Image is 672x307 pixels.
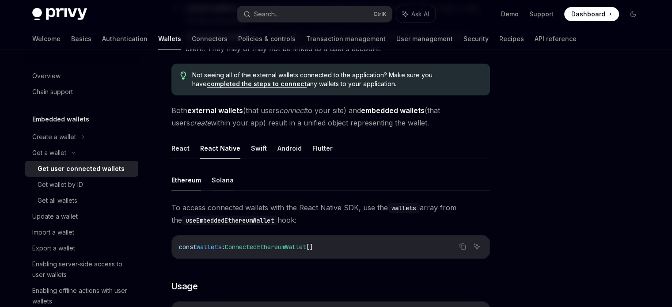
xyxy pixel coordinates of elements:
a: Overview [25,68,138,84]
span: [] [306,243,313,251]
a: Get all wallets [25,193,138,208]
a: Policies & controls [238,28,296,49]
a: Wallets [158,28,181,49]
a: Update a wallet [25,208,138,224]
div: Update a wallet [32,211,78,222]
a: Recipes [499,28,524,49]
span: Both (that users to your site) and (that users within your app) result in a unified object repres... [171,104,490,129]
button: Ethereum [171,170,201,190]
div: Import a wallet [32,227,74,238]
a: Basics [71,28,91,49]
span: Not seeing all of the external wallets connected to the application? Make sure you have any walle... [192,71,481,88]
a: API reference [535,28,577,49]
a: Demo [501,10,519,19]
a: Get wallet by ID [25,177,138,193]
a: Security [463,28,489,49]
a: Chain support [25,84,138,100]
a: Enabling server-side access to user wallets [25,256,138,283]
a: Import a wallet [25,224,138,240]
span: const [179,243,197,251]
div: Get all wallets [38,195,77,206]
button: Search...CtrlK [237,6,392,22]
button: Toggle dark mode [626,7,640,21]
h5: Embedded wallets [32,114,89,125]
span: Usage [171,280,198,292]
a: Export a wallet [25,240,138,256]
div: Get wallet by ID [38,179,83,190]
svg: Tip [180,72,186,80]
div: Export a wallet [32,243,75,254]
span: Ctrl K [373,11,387,18]
div: Overview [32,71,61,81]
span: Ask AI [411,10,429,19]
em: create [190,118,211,127]
span: Dashboard [571,10,605,19]
a: User management [396,28,453,49]
div: Get user connected wallets [38,163,125,174]
button: React Native [200,138,240,159]
div: Chain support [32,87,73,97]
button: Ask AI [471,241,482,252]
a: Support [529,10,554,19]
div: Search... [254,9,279,19]
a: Get user connected wallets [25,161,138,177]
button: Swift [251,138,267,159]
a: Welcome [32,28,61,49]
a: completed the steps to connect [207,80,307,88]
span: wallets [197,243,221,251]
a: Connectors [192,28,228,49]
button: Solana [212,170,234,190]
a: Dashboard [564,7,619,21]
span: : [221,243,225,251]
button: React [171,138,190,159]
div: Enabling offline actions with user wallets [32,285,133,307]
button: Flutter [312,138,333,159]
em: connect [279,106,306,115]
div: Create a wallet [32,132,76,142]
span: To access connected wallets with the React Native SDK, use the array from the hook: [171,201,490,226]
a: Authentication [102,28,148,49]
button: Ask AI [396,6,435,22]
button: Copy the contents from the code block [457,241,468,252]
a: Transaction management [306,28,386,49]
code: wallets [388,203,420,213]
img: dark logo [32,8,87,20]
strong: embedded wallets [361,106,425,115]
button: Android [277,138,302,159]
strong: external wallets [187,106,243,115]
span: ConnectedEthereumWallet [225,243,306,251]
code: useEmbeddedEthereumWallet [182,216,277,225]
div: Get a wallet [32,148,66,158]
div: Enabling server-side access to user wallets [32,259,133,280]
